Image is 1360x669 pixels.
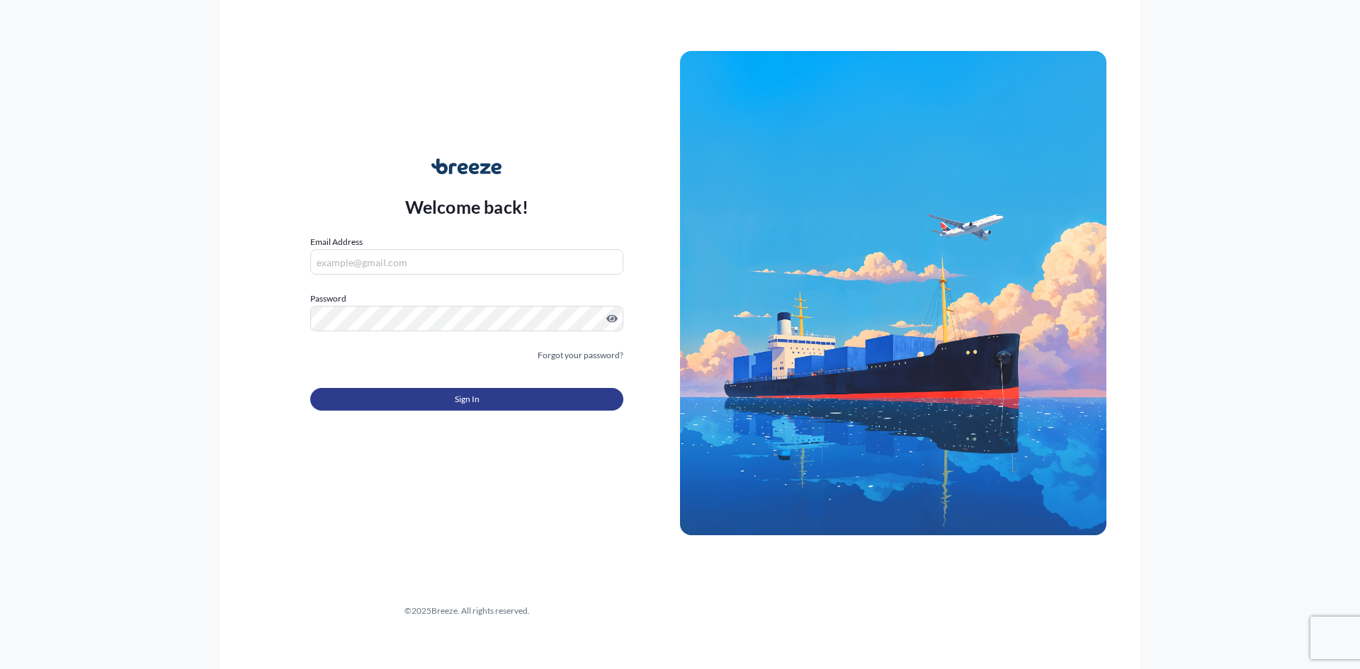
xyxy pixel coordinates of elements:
[254,604,680,618] div: © 2025 Breeze. All rights reserved.
[680,51,1106,535] img: Ship illustration
[310,292,623,306] label: Password
[455,392,480,406] span: Sign In
[310,235,363,249] label: Email Address
[606,313,618,324] button: Show password
[310,388,623,411] button: Sign In
[538,348,623,362] a: Forgot your password?
[310,249,623,275] input: example@gmail.com
[405,195,529,218] p: Welcome back!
